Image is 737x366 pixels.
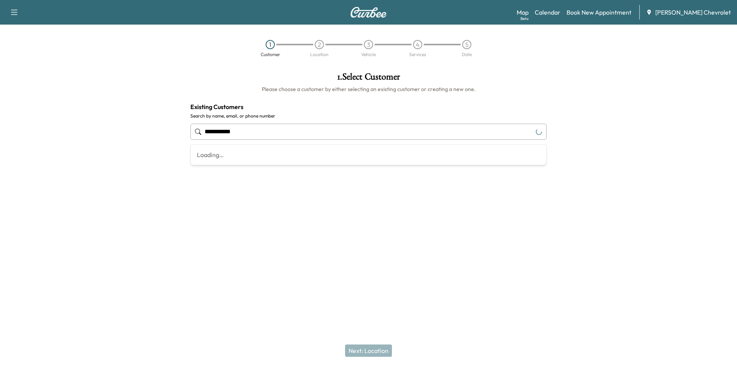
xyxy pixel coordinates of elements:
a: Calendar [535,8,560,17]
a: Book New Appointment [567,8,631,17]
span: [PERSON_NAME] Chevrolet [655,8,731,17]
h6: Please choose a customer by either selecting an existing customer or creating a new one. [190,85,547,93]
div: 4 [413,40,422,49]
div: Services [409,52,426,57]
div: Vehicle [361,52,376,57]
img: Curbee Logo [350,7,387,18]
a: MapBeta [517,8,529,17]
label: Search by name, email, or phone number [190,113,547,119]
div: 3 [364,40,373,49]
div: Location [310,52,329,57]
div: 1 [266,40,275,49]
div: Date [462,52,472,57]
h1: 1 . Select Customer [190,72,547,85]
div: Beta [521,16,529,22]
div: Loading… [191,145,546,165]
div: Customer [261,52,280,57]
h4: Existing Customers [190,102,547,111]
div: 5 [462,40,471,49]
div: 2 [315,40,324,49]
